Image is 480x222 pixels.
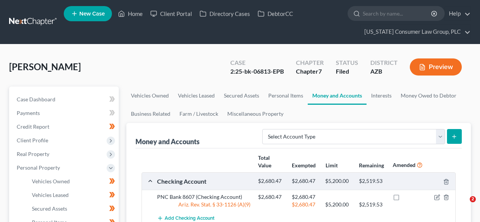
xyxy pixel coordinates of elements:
a: Credit Report [11,120,119,134]
div: Ariz. Rev. Stat. § 33-1126 (A)(9) [153,201,254,208]
div: $5,200.00 [321,178,355,185]
div: Filed [336,67,358,76]
div: 2:25-bk-06813-EPB [230,67,284,76]
input: Search by name... [363,6,432,20]
div: PNC Bank 8607 (Checking Account) [153,193,254,201]
a: Business Related [126,105,175,123]
a: Case Dashboard [11,93,119,106]
div: $2,680.47 [288,178,322,185]
div: $5,200.00 [321,201,355,208]
span: Add Checking Account [165,216,214,222]
span: Secured Assets [32,205,67,212]
a: Personal Items [264,87,308,105]
a: Money and Accounts [308,87,367,105]
a: Secured Assets [219,87,264,105]
a: Farm / Livestock [175,105,223,123]
div: $2,680.47 [288,193,322,201]
span: Payments [17,110,40,116]
span: 2 [470,196,476,202]
span: Case Dashboard [17,96,55,102]
a: Interests [367,87,396,105]
a: Miscellaneous Property [223,105,288,123]
a: Payments [11,106,119,120]
span: Credit Report [17,123,49,130]
div: District [370,58,398,67]
div: $2,519.53 [355,178,389,185]
a: Vehicles Leased [26,188,119,202]
iframe: Intercom live chat [454,196,472,214]
a: Secured Assets [26,202,119,216]
span: Vehicles Leased [32,192,69,198]
a: Client Portal [146,7,196,20]
div: New [104,123,120,136]
div: Money and Accounts [135,137,200,146]
span: New Case [79,11,105,17]
span: Real Property [17,151,49,157]
span: [PERSON_NAME] [9,61,81,72]
a: Directory Cases [196,7,254,20]
div: $2,680.47 [254,193,288,201]
a: [US_STATE] Consumer Law Group, PLC [360,25,471,39]
strong: Remaining [359,162,384,168]
div: Chapter [296,58,324,67]
span: Vehicles Owned [32,178,70,184]
a: Home [114,7,146,20]
span: Client Profile [17,137,48,143]
div: Case [230,58,284,67]
strong: Limit [326,162,338,168]
div: Checking Account [153,177,254,185]
a: Money Owed to Debtor [396,87,461,105]
strong: Total Value [258,154,271,168]
a: Vehicles Owned [126,87,173,105]
a: Vehicles Leased [173,87,219,105]
strong: Amended [393,162,415,168]
span: Personal Property [17,164,60,171]
div: $2,680.47 [254,178,288,185]
div: Chapter [296,67,324,76]
div: Status [336,58,358,67]
span: 7 [318,68,322,75]
div: AZB [370,67,398,76]
button: Preview [410,58,462,76]
div: $2,519.53 [355,201,389,208]
strong: Exempted [292,162,316,168]
div: $2,680.47 [288,201,322,208]
a: DebtorCC [254,7,297,20]
a: Vehicles Owned [26,175,119,188]
a: Help [445,7,471,20]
